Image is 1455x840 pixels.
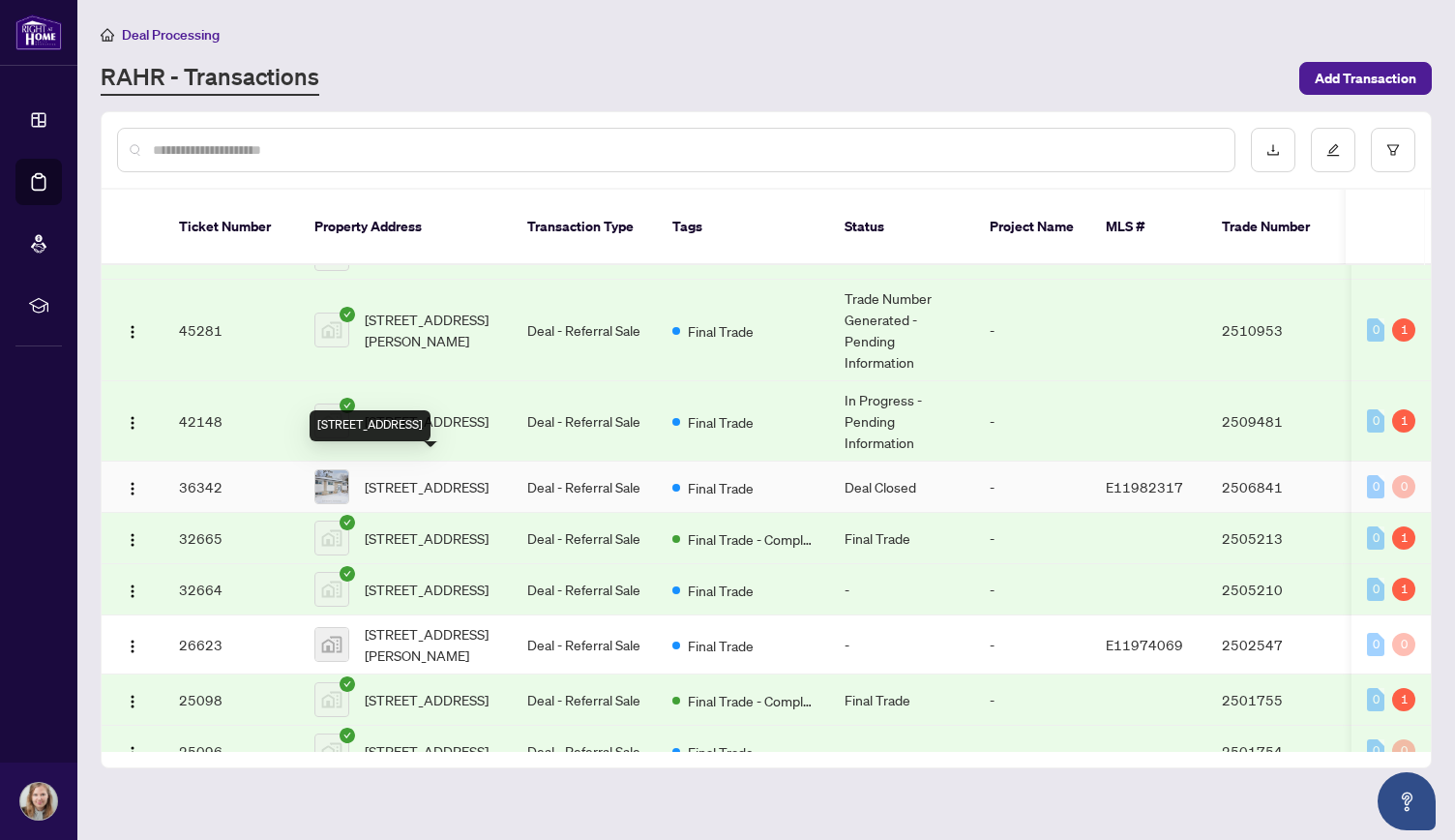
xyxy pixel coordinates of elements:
[1251,128,1295,172] button: download
[163,564,299,615] td: 32664
[340,398,355,413] span: check-circle
[122,26,220,44] span: Deal Processing
[829,675,974,726] td: Final Trade
[688,411,754,433] span: Final Trade
[117,405,148,436] button: Logo
[1299,62,1432,95] button: Add Transaction
[688,320,754,342] span: Final Trade
[688,635,754,656] span: Final Trade
[688,477,754,498] span: Final Trade
[1326,143,1340,157] span: edit
[829,190,974,265] th: Status
[1106,636,1183,653] span: E11974069
[1392,688,1415,711] div: 1
[125,415,140,431] img: Logo
[1392,475,1415,498] div: 0
[1367,739,1384,763] div: 0
[340,515,355,530] span: check-circle
[163,190,299,265] th: Ticket Number
[163,726,299,777] td: 25096
[365,623,496,666] span: [STREET_ADDRESS][PERSON_NAME]
[315,314,348,346] img: thumbnail-img
[365,476,489,497] span: [STREET_ADDRESS]
[1367,633,1384,656] div: 0
[15,15,62,50] img: logo
[974,280,1090,381] td: -
[974,726,1090,777] td: -
[299,190,512,265] th: Property Address
[340,307,355,322] span: check-circle
[117,523,148,554] button: Logo
[117,629,148,660] button: Logo
[315,735,348,767] img: thumbnail-img
[1367,526,1384,550] div: 0
[974,675,1090,726] td: -
[163,280,299,381] td: 45281
[512,462,657,513] td: Deal - Referral Sale
[974,615,1090,675] td: -
[1206,190,1342,265] th: Trade Number
[829,726,974,777] td: -
[829,381,974,462] td: In Progress - Pending Information
[1392,739,1415,763] div: 0
[1371,128,1415,172] button: filter
[340,676,355,692] span: check-circle
[1392,526,1415,550] div: 1
[125,639,140,654] img: Logo
[1206,615,1342,675] td: 2502547
[974,513,1090,564] td: -
[315,522,348,555] img: thumbnail-img
[125,745,140,761] img: Logo
[117,684,148,715] button: Logo
[365,740,489,762] span: [STREET_ADDRESS]
[974,462,1090,513] td: -
[1392,633,1415,656] div: 0
[125,324,140,340] img: Logo
[310,410,431,441] div: [STREET_ADDRESS]
[1392,318,1415,342] div: 1
[365,689,489,710] span: [STREET_ADDRESS]
[163,513,299,564] td: 32665
[365,309,496,351] span: [STREET_ADDRESS][PERSON_NAME]
[163,462,299,513] td: 36342
[688,741,754,763] span: Final Trade
[1315,63,1416,94] span: Add Transaction
[1367,475,1384,498] div: 0
[1206,462,1342,513] td: 2506841
[829,462,974,513] td: Deal Closed
[1367,318,1384,342] div: 0
[512,564,657,615] td: Deal - Referral Sale
[315,405,348,437] img: thumbnail-img
[125,532,140,548] img: Logo
[125,694,140,709] img: Logo
[117,574,148,605] button: Logo
[829,280,974,381] td: Trade Number Generated - Pending Information
[117,735,148,766] button: Logo
[829,564,974,615] td: -
[512,381,657,462] td: Deal - Referral Sale
[512,615,657,675] td: Deal - Referral Sale
[512,513,657,564] td: Deal - Referral Sale
[117,315,148,345] button: Logo
[1206,726,1342,777] td: 2501754
[1106,478,1183,495] span: E11982317
[1392,578,1415,601] div: 1
[1386,143,1400,157] span: filter
[1206,513,1342,564] td: 2505213
[1392,409,1415,433] div: 1
[974,190,1090,265] th: Project Name
[315,683,348,716] img: thumbnail-img
[117,471,148,502] button: Logo
[20,783,57,820] img: Profile Icon
[974,564,1090,615] td: -
[1378,772,1436,830] button: Open asap
[512,190,657,265] th: Transaction Type
[125,481,140,496] img: Logo
[340,566,355,582] span: check-circle
[1206,280,1342,381] td: 2510953
[1090,190,1206,265] th: MLS #
[1367,688,1384,711] div: 0
[365,527,489,549] span: [STREET_ADDRESS]
[163,615,299,675] td: 26623
[365,579,489,600] span: [STREET_ADDRESS]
